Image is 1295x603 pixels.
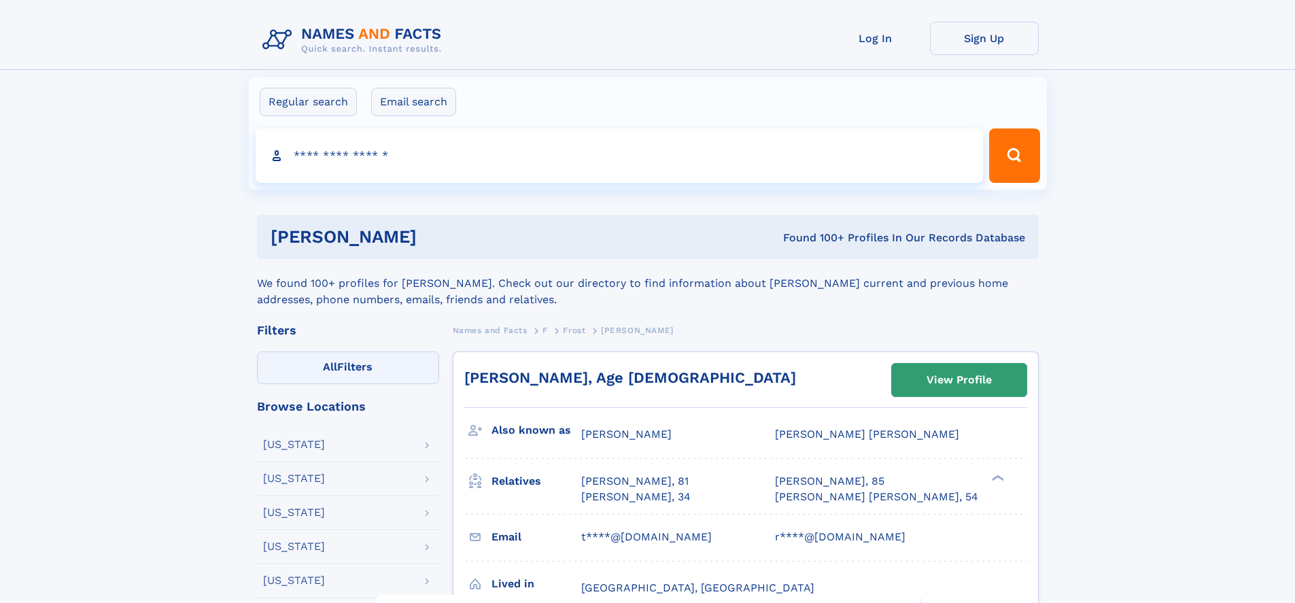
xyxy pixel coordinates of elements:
a: [PERSON_NAME] [PERSON_NAME], 54 [775,489,978,504]
div: View Profile [927,364,992,396]
span: [PERSON_NAME] [581,428,672,441]
a: [PERSON_NAME], 85 [775,474,884,489]
div: [US_STATE] [263,473,325,484]
input: search input [256,128,984,183]
div: We found 100+ profiles for [PERSON_NAME]. Check out our directory to find information about [PERS... [257,259,1039,308]
h1: [PERSON_NAME] [271,228,600,245]
h3: Lived in [491,572,581,596]
span: F [542,326,548,335]
span: [PERSON_NAME] [601,326,674,335]
div: [US_STATE] [263,575,325,586]
div: Browse Locations [257,400,439,413]
div: ❯ [988,474,1005,483]
h3: Also known as [491,419,581,442]
a: [PERSON_NAME], 34 [581,489,691,504]
div: [US_STATE] [263,439,325,450]
a: Names and Facts [453,322,528,339]
a: Frost [563,322,585,339]
span: All [323,360,337,373]
a: Log In [821,22,930,55]
a: [PERSON_NAME], 81 [581,474,689,489]
h3: Email [491,526,581,549]
label: Filters [257,351,439,384]
a: F [542,322,548,339]
a: View Profile [892,364,1026,396]
a: Sign Up [930,22,1039,55]
a: [PERSON_NAME], Age [DEMOGRAPHIC_DATA] [464,369,796,386]
div: Filters [257,324,439,337]
label: Email search [371,88,456,116]
span: Frost [563,326,585,335]
h3: Relatives [491,470,581,493]
img: Logo Names and Facts [257,22,453,58]
div: [US_STATE] [263,507,325,518]
span: [PERSON_NAME] [PERSON_NAME] [775,428,959,441]
label: Regular search [260,88,357,116]
button: Search Button [989,128,1039,183]
div: Found 100+ Profiles In Our Records Database [600,230,1025,245]
span: [GEOGRAPHIC_DATA], [GEOGRAPHIC_DATA] [581,581,814,594]
div: [US_STATE] [263,541,325,552]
